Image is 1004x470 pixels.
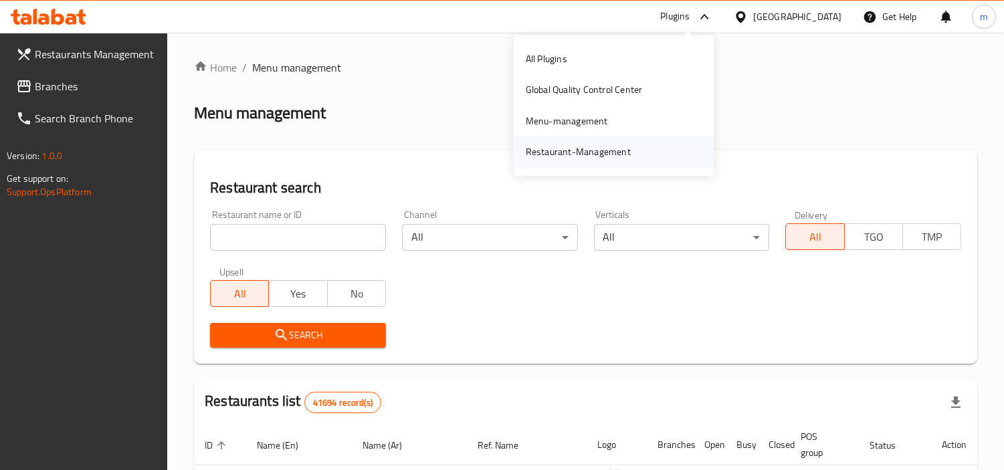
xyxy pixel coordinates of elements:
div: Restaurant-Management [526,145,631,160]
span: Status [870,437,913,453]
span: Yes [274,284,322,304]
label: Upsell [219,267,244,276]
span: Ref. Name [478,437,536,453]
button: Search [210,323,386,348]
span: Menu management [252,60,341,76]
span: 1.0.0 [41,147,62,164]
span: Name (Ar) [363,437,420,453]
button: No [327,280,386,307]
nav: breadcrumb [194,60,977,76]
li: / [242,60,247,76]
a: Search Branch Phone [5,102,168,134]
span: Search Branch Phone [35,110,157,126]
button: TMP [902,223,961,250]
div: All [402,224,578,251]
span: Branches [35,78,157,94]
span: No [333,284,381,304]
div: All Plugins [526,51,567,66]
div: Global Quality Control Center [526,83,643,98]
span: All [791,227,839,247]
a: Branches [5,70,168,102]
button: All [210,280,269,307]
div: [GEOGRAPHIC_DATA] [753,9,841,24]
div: Export file [940,386,972,419]
span: Restaurants Management [35,46,157,62]
span: Name (En) [257,437,316,453]
th: Branches [647,425,694,465]
button: TGO [844,223,903,250]
button: All [785,223,844,250]
h2: Restaurant search [210,178,961,198]
span: POS group [801,429,843,461]
button: Yes [268,280,327,307]
th: Closed [758,425,790,465]
h2: Restaurants list [205,391,381,413]
span: 41694 record(s) [305,396,381,409]
span: TMP [908,227,956,247]
th: Action [931,425,977,465]
a: Support.OpsPlatform [7,183,92,201]
th: Busy [726,425,758,465]
span: All [216,284,264,304]
th: Logo [587,425,647,465]
input: Search for restaurant name or ID.. [210,224,386,251]
div: All [594,224,770,251]
span: TGO [850,227,898,247]
div: Plugins [660,9,690,25]
th: Open [694,425,726,465]
h2: Menu management [194,102,326,124]
span: Get support on: [7,170,68,187]
a: Restaurants Management [5,38,168,70]
div: Total records count [304,392,381,413]
span: Version: [7,147,39,164]
div: Menu-management [526,114,608,128]
span: ID [205,437,230,453]
label: Delivery [795,210,828,219]
span: Search [221,327,375,344]
a: Home [194,60,237,76]
span: m [980,9,988,24]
